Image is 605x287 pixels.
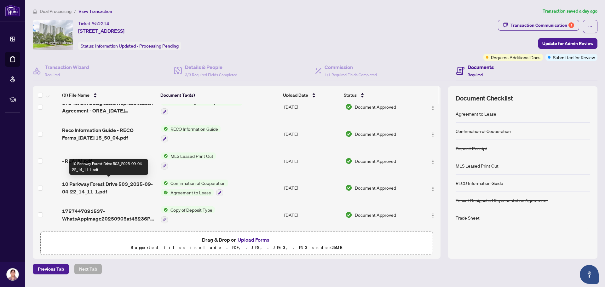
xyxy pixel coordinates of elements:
[428,156,438,166] button: Logo
[430,186,435,191] img: Logo
[341,86,417,104] th: Status
[456,94,513,103] span: Document Checklist
[236,236,271,244] button: Upload Forms
[44,244,429,251] p: Supported files include .PDF, .JPG, .JPEG, .PNG under 25 MB
[456,214,480,221] div: Trade Sheet
[78,27,124,35] span: [STREET_ADDRESS]
[580,265,599,284] button: Open asap
[456,180,503,187] div: RECO Information Guide
[74,8,76,15] li: /
[62,157,92,165] span: - REALM.pdf
[78,9,112,14] span: View Transaction
[185,72,237,77] span: 3/3 Required Fields Completed
[168,125,221,132] span: RECO Information Guide
[510,20,574,30] div: Transaction Communication
[345,184,352,191] img: Document Status
[185,63,237,71] h4: Details & People
[588,24,592,29] span: ellipsis
[78,42,181,50] div: Status:
[355,130,396,137] span: Document Approved
[430,159,435,164] img: Logo
[543,8,597,15] article: Transaction saved a day ago
[280,86,341,104] th: Upload Date
[45,63,89,71] h4: Transaction Wizard
[161,152,168,159] img: Status Icon
[428,102,438,112] button: Logo
[428,183,438,193] button: Logo
[345,158,352,164] img: Document Status
[355,103,396,110] span: Document Approved
[158,86,281,104] th: Document Tag(s)
[430,105,435,110] img: Logo
[161,152,216,169] button: Status IconMLS Leased Print Out
[282,147,343,175] td: [DATE]
[345,211,352,218] img: Document Status
[456,128,511,135] div: Confirmation of Cooperation
[428,129,438,139] button: Logo
[161,125,221,142] button: Status IconRECO Information Guide
[468,72,483,77] span: Required
[62,180,156,195] span: 10 Parkway Forest Drive 503_2025-09-04 22_14_11 1.pdf
[161,206,168,213] img: Status Icon
[282,201,343,228] td: [DATE]
[344,92,357,99] span: Status
[345,130,352,137] img: Document Status
[168,206,215,213] span: Copy of Deposit Type
[542,38,593,49] span: Update for Admin Review
[355,184,396,191] span: Document Approved
[168,189,214,196] span: Agreement to Lease
[38,264,64,274] span: Previous Tab
[41,232,433,255] span: Drag & Drop orUpload FormsSupported files include .PDF, .JPG, .JPEG, .PNG under25MB
[33,20,73,50] img: IMG-C12355325_1.jpg
[33,9,37,14] span: home
[355,211,396,218] span: Document Approved
[456,197,548,204] div: Tenant Designated Representation Agreement
[325,63,377,71] h4: Commission
[553,54,595,61] span: Submitted for Review
[355,158,396,164] span: Document Approved
[60,86,158,104] th: (9) File Name
[430,213,435,218] img: Logo
[161,180,168,187] img: Status Icon
[456,145,487,152] div: Deposit Receipt
[491,54,540,61] span: Requires Additional Docs
[62,126,156,141] span: Reco Information Guide - RECO Forms_[DATE] 15_50_04.pdf
[40,9,72,14] span: Deal Processing
[568,22,574,28] div: 1
[430,132,435,137] img: Logo
[428,210,438,220] button: Logo
[5,5,20,16] img: logo
[283,92,308,99] span: Upload Date
[62,207,156,222] span: 1757447091537-WhatsAppImage20250905at45236PM2.jpeg
[202,236,271,244] span: Drag & Drop or
[456,162,498,169] div: MLS Leased Print Out
[33,264,69,274] button: Previous Tab
[168,180,228,187] span: Confirmation of Cooperation
[168,152,216,159] span: MLS Leased Print Out
[161,180,228,197] button: Status IconConfirmation of CooperationStatus IconAgreement to Lease
[161,206,215,223] button: Status IconCopy of Deposit Type
[282,120,343,147] td: [DATE]
[45,72,60,77] span: Required
[95,21,109,26] span: 52314
[538,38,597,49] button: Update for Admin Review
[468,63,494,71] h4: Documents
[498,20,579,31] button: Transaction Communication1
[325,72,377,77] span: 1/1 Required Fields Completed
[62,92,89,99] span: (9) File Name
[95,43,179,49] span: Information Updated - Processing Pending
[282,175,343,202] td: [DATE]
[62,99,156,114] span: 372 Tenant Designated Representation Agreement - OREA_[DATE] 15_49_56.pdf
[161,189,168,196] img: Status Icon
[345,103,352,110] img: Document Status
[69,159,148,175] div: 10 Parkway Forest Drive 503_2025-09-04 22_14_11 1.pdf
[7,268,19,280] img: Profile Icon
[78,20,109,27] div: Ticket #:
[161,99,243,116] button: Status IconTenant Designated Representation Agreement
[282,94,343,121] td: [DATE]
[74,264,102,274] button: Next Tab
[161,125,168,132] img: Status Icon
[456,110,496,117] div: Agreement to Lease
